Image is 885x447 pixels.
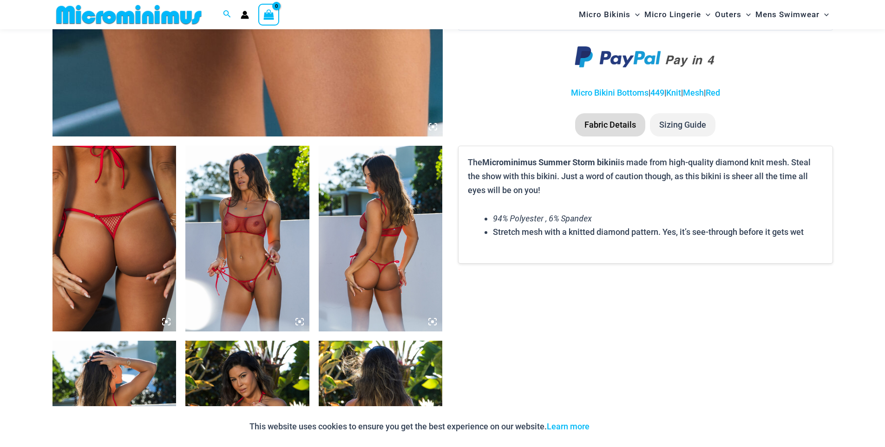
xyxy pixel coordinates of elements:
[52,4,205,25] img: MM SHOP LOGO FLAT
[701,3,710,26] span: Menu Toggle
[319,146,443,331] img: Summer Storm Red 332 Crop Top 449 Thong
[458,86,833,100] p: | | | |
[493,225,823,239] li: Stretch mesh with a knitted diamond pattern. Yes, it’s see-through before it gets wet
[493,213,592,224] em: 94% Polyester , 6% Spandex
[571,88,649,97] a: Micro Bikini Bottoms
[258,4,280,25] a: View Shopping Cart, empty
[650,113,715,136] li: Sizing Guide
[482,156,618,168] b: Microminimus Summer Storm bikini
[666,88,681,97] a: Knit
[577,3,642,26] a: Micro BikinisMenu ToggleMenu Toggle
[597,415,636,438] button: Accept
[249,420,590,434] p: This website uses cookies to ensure you get the best experience on our website.
[755,3,819,26] span: Mens Swimwear
[642,3,713,26] a: Micro LingerieMenu ToggleMenu Toggle
[547,421,590,431] a: Learn more
[650,88,664,97] a: 449
[644,3,701,26] span: Micro Lingerie
[630,3,640,26] span: Menu Toggle
[819,3,829,26] span: Menu Toggle
[52,146,177,331] img: Summer Storm Red 449 Thong
[241,11,249,19] a: Account icon link
[713,3,753,26] a: OutersMenu ToggleMenu Toggle
[575,113,645,136] li: Fabric Details
[468,155,823,197] p: The is made from high-quality diamond knit mesh. Steal the show with this bikini. Just a word of ...
[575,1,833,28] nav: Site Navigation
[223,9,231,20] a: Search icon link
[741,3,751,26] span: Menu Toggle
[753,3,831,26] a: Mens SwimwearMenu ToggleMenu Toggle
[706,88,720,97] a: Red
[715,3,741,26] span: Outers
[683,88,704,97] a: Mesh
[579,3,630,26] span: Micro Bikinis
[185,146,309,331] img: Summer Storm Red 332 Crop Top 449 Thong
